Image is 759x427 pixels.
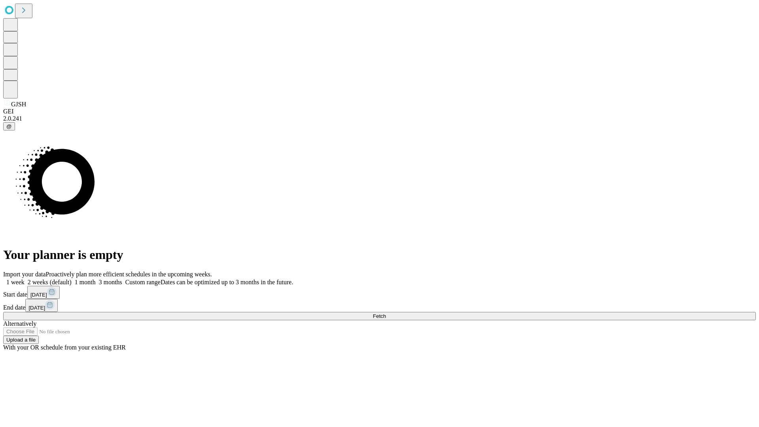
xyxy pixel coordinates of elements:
button: [DATE] [25,299,58,312]
span: 1 week [6,279,25,285]
span: Proactively plan more efficient schedules in the upcoming weeks. [46,271,212,278]
span: [DATE] [30,292,47,298]
h1: Your planner is empty [3,248,756,262]
button: Upload a file [3,336,39,344]
span: Fetch [373,313,386,319]
span: With your OR schedule from your existing EHR [3,344,126,351]
button: Fetch [3,312,756,320]
span: Dates can be optimized up to 3 months in the future. [160,279,293,285]
span: @ [6,123,12,129]
button: @ [3,122,15,130]
button: [DATE] [27,286,60,299]
span: Alternatively [3,320,36,327]
span: 3 months [99,279,122,285]
span: 2 weeks (default) [28,279,72,285]
div: Start date [3,286,756,299]
div: GEI [3,108,756,115]
span: 1 month [75,279,96,285]
span: Custom range [125,279,160,285]
span: GJSH [11,101,26,108]
span: Import your data [3,271,46,278]
div: 2.0.241 [3,115,756,122]
span: [DATE] [28,305,45,311]
div: End date [3,299,756,312]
